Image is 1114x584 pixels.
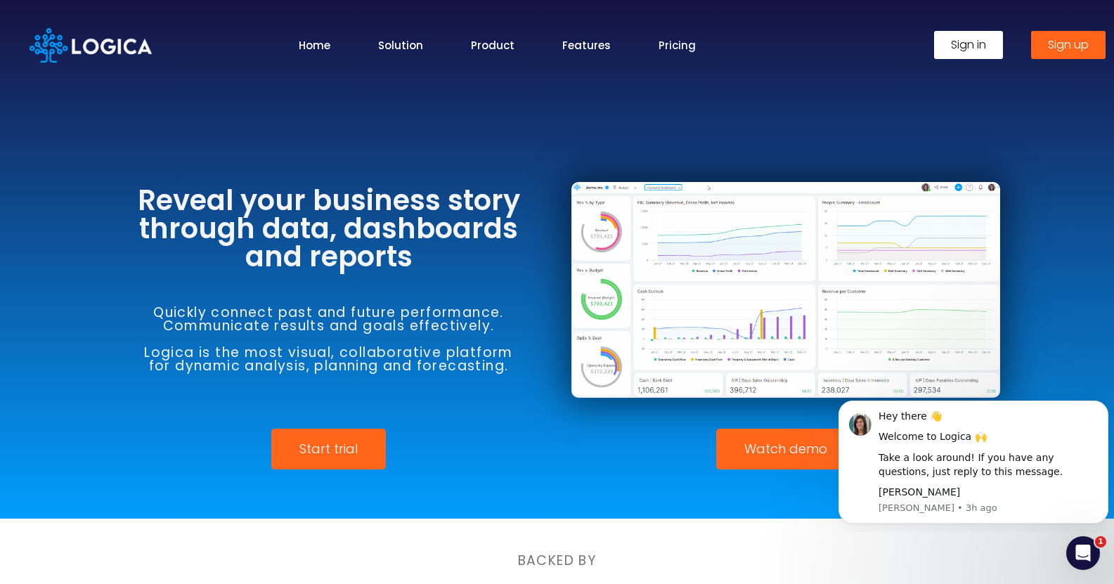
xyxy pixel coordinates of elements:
span: 1 [1095,536,1106,547]
a: Logica [30,37,152,53]
a: Home [299,37,330,53]
iframe: Intercom notifications message [833,388,1114,532]
h6: Quickly connect past and future performance. Communicate results and goals effectively. Logica is... [115,306,543,372]
img: Logica [30,28,152,63]
a: Sign in [934,31,1003,59]
a: Features [562,37,611,53]
a: Pricing [659,37,696,53]
a: Sign up [1031,31,1106,59]
span: Sign up [1048,39,1089,51]
iframe: Intercom live chat [1066,536,1100,570]
h6: BACKED BY [178,554,937,567]
h3: Reveal your business story through data, dashboards and reports [115,186,543,271]
span: Start trial [299,443,358,455]
span: Sign in [951,39,986,51]
a: Product [471,37,514,53]
a: Start trial [271,429,386,469]
a: Solution [378,37,423,53]
span: Watch demo [744,443,827,455]
a: Watch demo [716,429,855,469]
